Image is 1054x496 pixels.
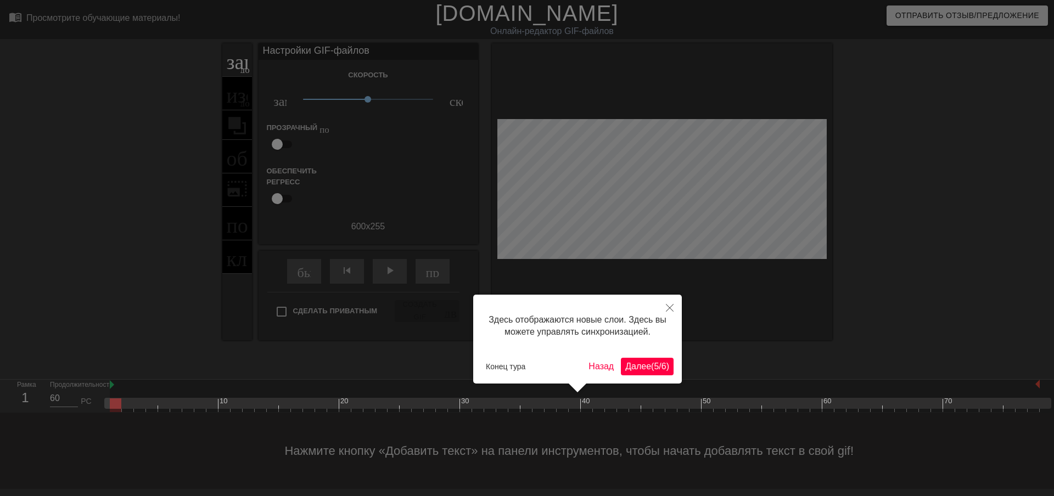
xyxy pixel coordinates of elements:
button: Назад [584,358,618,375]
button: Следующий [621,358,674,375]
font: 6 [661,362,666,371]
font: ) [666,362,669,371]
button: Конец тура [481,358,530,375]
font: Конец тура [486,362,525,371]
font: ( [651,362,654,371]
font: Далее [625,362,651,371]
button: Закрывать [658,295,682,320]
font: Назад [588,362,614,371]
font: Здесь отображаются новые слои. Здесь вы можете управлять синхронизацией. [489,315,666,336]
font: / [659,362,661,371]
font: 5 [654,362,659,371]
